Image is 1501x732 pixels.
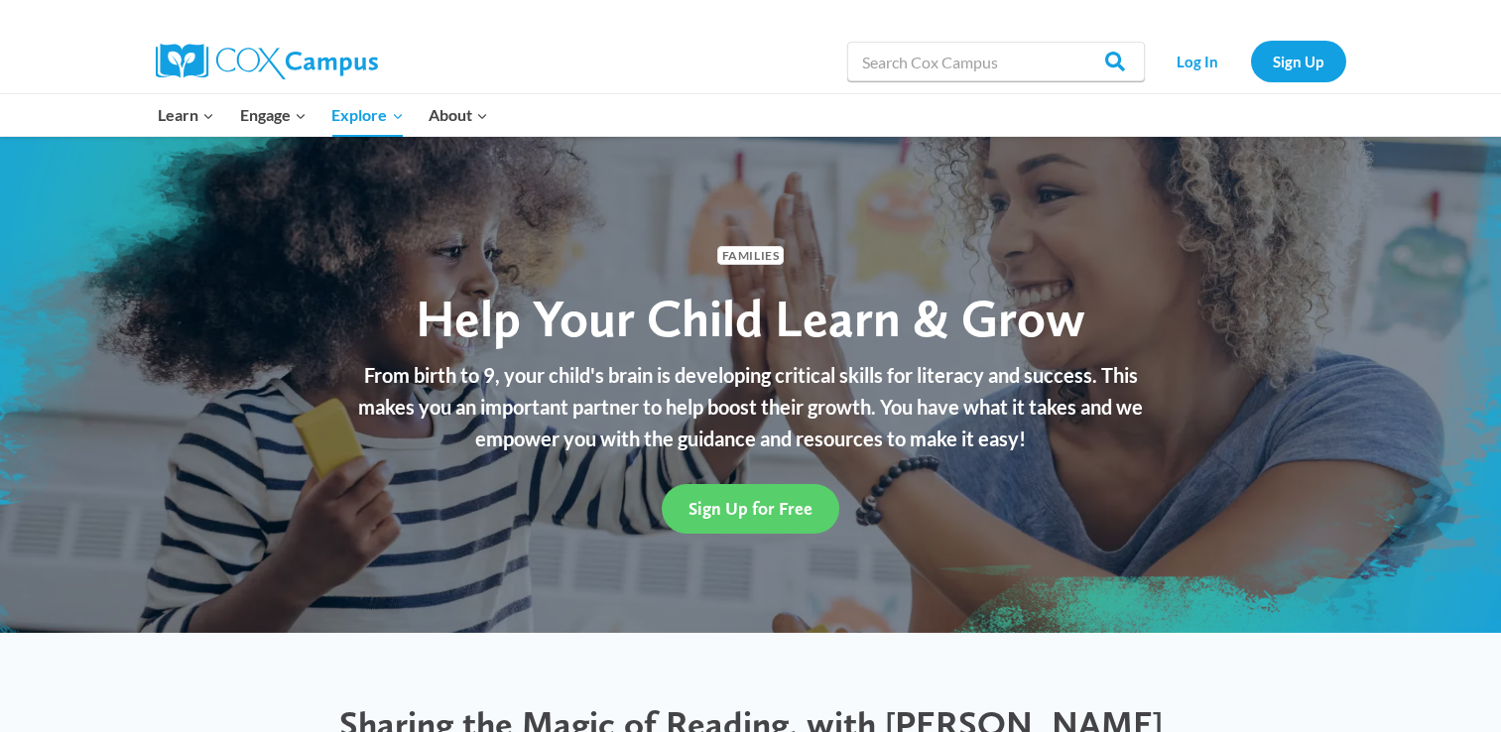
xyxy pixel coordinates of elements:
span: Learn [158,102,214,128]
span: Families [717,246,784,265]
span: Help Your Child Learn & Grow [416,287,1085,349]
p: From birth to 9, your child's brain is developing critical skills for literacy and success. This ... [349,359,1153,454]
a: Sign Up for Free [662,484,839,533]
span: Explore [331,102,403,128]
span: About [429,102,488,128]
nav: Primary Navigation [146,94,501,136]
nav: Secondary Navigation [1155,41,1346,81]
span: Engage [240,102,307,128]
img: Cox Campus [156,44,378,79]
input: Search Cox Campus [847,42,1145,81]
a: Log In [1155,41,1241,81]
span: Sign Up for Free [688,498,813,519]
a: Sign Up [1251,41,1346,81]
